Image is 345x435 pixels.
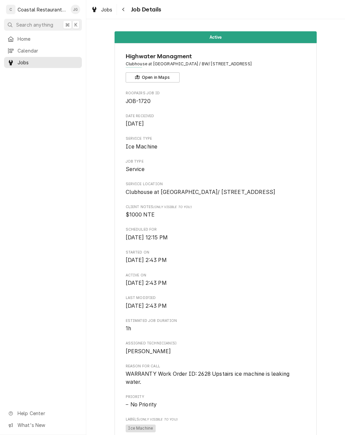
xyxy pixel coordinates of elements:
[126,279,306,287] span: Active On
[126,120,306,128] span: Date Received
[126,394,306,400] span: Priority
[126,318,306,324] span: Estimated Job Duration
[126,371,291,385] span: WARRANTY Work Order ID: 2628 Upstairs ice machine is leaking water.
[126,401,306,409] span: Priority
[126,211,155,218] span: $1000 NTE
[126,143,306,151] span: Service Type
[126,91,306,105] div: Roopairs Job ID
[126,166,145,172] span: Service
[4,420,82,431] a: Go to What's New
[18,35,79,42] span: Home
[126,181,306,196] div: Service Location
[126,341,306,355] div: Assigned Technician(s)
[126,211,306,219] span: [object Object]
[126,91,306,96] span: Roopairs Job ID
[126,273,306,278] span: Active On
[74,21,77,28] span: K
[126,234,306,242] span: Scheduled For
[126,257,167,263] span: [DATE] 2:43 PM
[126,188,306,196] span: Service Location
[126,318,306,333] div: Estimated Job Duration
[126,204,306,210] span: Client Notes
[65,21,70,28] span: ⌘
[126,347,306,356] span: Assigned Technician(s)
[126,189,276,195] span: Clubhouse at [GEOGRAPHIC_DATA]/ [STREET_ADDRESS]
[126,348,171,355] span: [PERSON_NAME]
[129,5,161,14] span: Job Details
[126,424,306,434] span: [object Object]
[18,59,79,66] span: Jobs
[126,425,156,433] span: Ice Machine
[126,121,144,127] span: [DATE]
[101,6,113,13] span: Jobs
[4,57,82,68] a: Jobs
[126,165,306,173] span: Job Type
[126,143,158,150] span: Ice Machine
[126,234,168,241] span: [DATE] 12:15 PM
[126,370,306,386] span: Reason For Call
[18,47,79,54] span: Calendar
[4,33,82,44] a: Home
[71,5,80,14] div: James Gatton's Avatar
[126,97,306,105] span: Roopairs Job ID
[126,401,306,409] div: No Priority
[126,303,167,309] span: [DATE] 2:43 PM
[153,205,191,209] span: (Only Visible to You)
[18,6,67,13] div: Coastal Restaurant Repair
[126,113,306,119] span: Date Received
[88,4,115,15] a: Jobs
[126,250,306,255] span: Started On
[6,5,15,14] div: C
[126,159,306,173] div: Job Type
[126,52,306,61] span: Name
[126,364,306,369] span: Reason For Call
[16,21,53,28] span: Search anything
[139,417,177,421] span: (Only Visible to You)
[126,341,306,346] span: Assigned Technician(s)
[126,256,306,264] span: Started On
[210,35,222,39] span: Active
[18,422,78,429] span: What's New
[118,4,129,15] button: Navigate back
[126,250,306,264] div: Started On
[126,417,306,433] div: [object Object]
[126,364,306,386] div: Reason For Call
[18,410,78,417] span: Help Center
[126,273,306,287] div: Active On
[126,302,306,310] span: Last Modified
[126,136,306,150] div: Service Type
[126,181,306,187] span: Service Location
[126,98,151,104] span: JOB-1720
[126,394,306,409] div: Priority
[4,408,82,419] a: Go to Help Center
[126,295,306,301] span: Last Modified
[115,31,317,43] div: Status
[4,19,82,31] button: Search anything⌘K
[126,159,306,164] span: Job Type
[126,417,306,422] span: Labels
[126,61,306,67] span: Address
[126,325,131,332] span: 1h
[126,280,167,286] span: [DATE] 2:43 PM
[126,325,306,333] span: Estimated Job Duration
[126,204,306,219] div: [object Object]
[126,52,306,82] div: Client Information
[126,227,306,241] div: Scheduled For
[126,227,306,232] span: Scheduled For
[4,45,82,56] a: Calendar
[126,72,180,82] button: Open in Maps
[71,5,80,14] div: JG
[126,295,306,310] div: Last Modified
[126,113,306,128] div: Date Received
[126,136,306,141] span: Service Type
